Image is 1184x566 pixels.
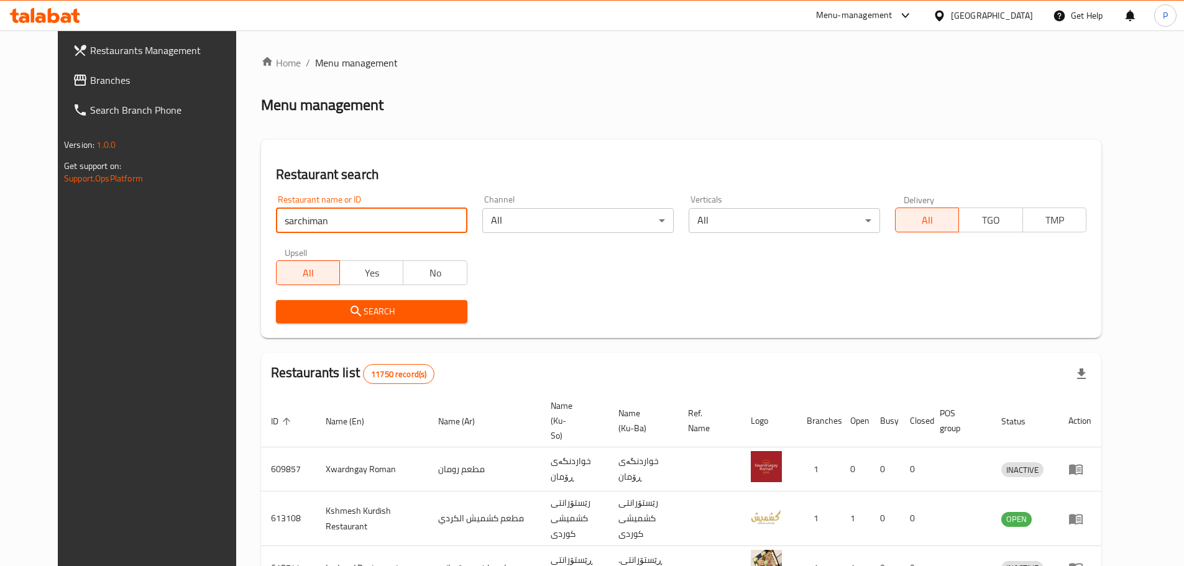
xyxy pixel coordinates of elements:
[840,491,870,546] td: 1
[64,137,94,153] span: Version:
[1068,511,1091,526] div: Menu
[816,8,893,23] div: Menu-management
[271,414,295,429] span: ID
[688,406,726,436] span: Ref. Name
[276,260,340,285] button: All
[689,208,880,233] div: All
[1001,463,1044,477] span: INACTIVE
[428,491,541,546] td: مطعم كشميش الكردي
[90,103,246,117] span: Search Branch Phone
[403,260,467,285] button: No
[870,447,900,491] td: 0
[951,9,1033,22] div: [GEOGRAPHIC_DATA]
[551,398,594,443] span: Name (Ku-So)
[751,501,782,532] img: Kshmesh Kurdish Restaurant
[345,264,398,282] span: Yes
[797,395,840,447] th: Branches
[261,95,383,115] h2: Menu management
[608,447,678,491] td: خواردنگەی ڕۆمان
[870,395,900,447] th: Busy
[63,65,255,95] a: Branches
[276,165,1086,184] h2: Restaurant search
[363,364,434,384] div: Total records count
[608,491,678,546] td: رێستۆرانتی کشمیشى كوردى
[261,55,1101,70] nav: breadcrumb
[901,211,954,229] span: All
[261,55,301,70] a: Home
[316,447,428,491] td: Xwardngay Roman
[306,55,310,70] li: /
[741,395,797,447] th: Logo
[316,491,428,546] td: Kshmesh Kurdish Restaurant
[1067,359,1096,389] div: Export file
[261,447,316,491] td: 609857
[339,260,403,285] button: Yes
[751,451,782,482] img: Xwardngay Roman
[618,406,663,436] span: Name (Ku-Ba)
[904,195,935,204] label: Delivery
[840,447,870,491] td: 0
[64,158,121,174] span: Get support on:
[276,300,467,323] button: Search
[90,43,246,58] span: Restaurants Management
[408,264,462,282] span: No
[276,208,467,233] input: Search for restaurant name or ID..
[326,414,380,429] span: Name (En)
[900,395,930,447] th: Closed
[541,447,608,491] td: خواردنگەی ڕۆمان
[96,137,116,153] span: 1.0.0
[286,304,457,319] span: Search
[840,395,870,447] th: Open
[364,368,434,380] span: 11750 record(s)
[428,447,541,491] td: مطعم رومان
[285,248,308,257] label: Upsell
[1001,512,1032,526] span: OPEN
[940,406,976,436] span: POS group
[282,264,335,282] span: All
[271,363,435,384] h2: Restaurants list
[541,491,608,546] td: رێستۆرانتی کشمیشى كوردى
[964,211,1017,229] span: TGO
[797,447,840,491] td: 1
[1068,462,1091,477] div: Menu
[1058,395,1101,447] th: Action
[1163,9,1168,22] span: P
[870,491,900,546] td: 0
[958,208,1022,232] button: TGO
[90,73,246,88] span: Branches
[900,491,930,546] td: 0
[895,208,959,232] button: All
[63,35,255,65] a: Restaurants Management
[1028,211,1081,229] span: TMP
[900,447,930,491] td: 0
[1001,414,1042,429] span: Status
[438,414,491,429] span: Name (Ar)
[63,95,255,125] a: Search Branch Phone
[315,55,398,70] span: Menu management
[261,491,316,546] td: 613108
[64,170,143,186] a: Support.OpsPlatform
[797,491,840,546] td: 1
[482,208,674,233] div: All
[1022,208,1086,232] button: TMP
